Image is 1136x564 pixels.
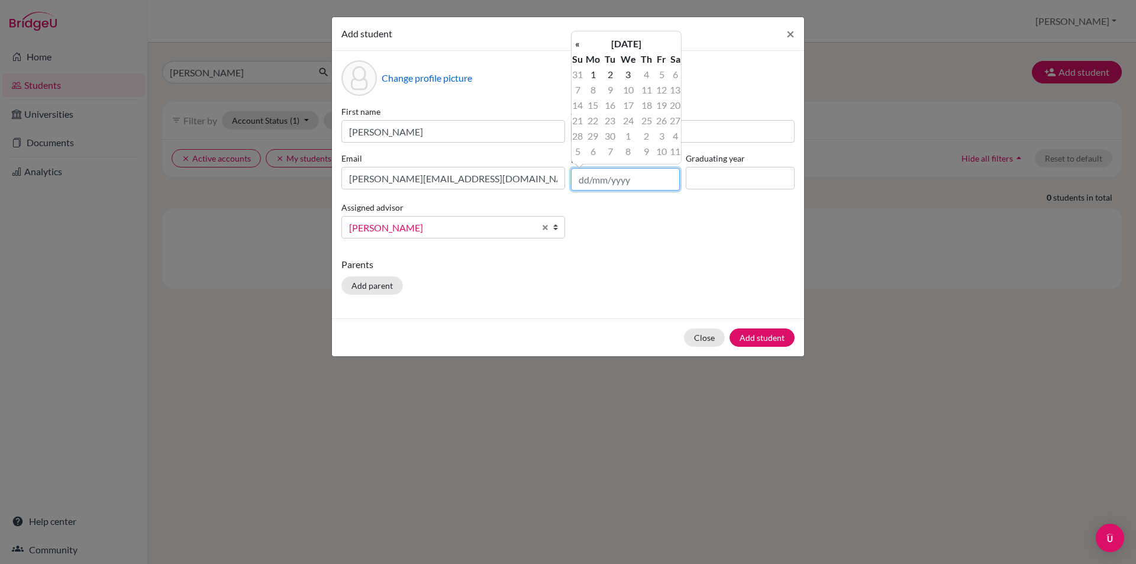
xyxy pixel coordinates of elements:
td: 11 [669,144,681,159]
th: Tu [603,51,618,67]
td: 2 [638,128,654,144]
td: 5 [654,67,669,82]
td: 23 [603,113,618,128]
span: [PERSON_NAME] [349,220,535,236]
div: Profile picture [341,60,377,96]
td: 21 [572,113,583,128]
td: 13 [669,82,681,98]
td: 29 [583,128,603,144]
td: 9 [603,82,618,98]
p: Parents [341,257,795,272]
td: 1 [583,67,603,82]
td: 6 [669,67,681,82]
td: 16 [603,98,618,113]
td: 15 [583,98,603,113]
td: 19 [654,98,669,113]
th: Th [638,51,654,67]
td: 8 [583,82,603,98]
td: 24 [618,113,638,128]
td: 9 [638,144,654,159]
span: Add student [341,28,392,39]
th: We [618,51,638,67]
td: 18 [638,98,654,113]
td: 20 [669,98,681,113]
td: 4 [669,128,681,144]
td: 22 [583,113,603,128]
th: Mo [583,51,603,67]
div: Open Intercom Messenger [1096,524,1124,552]
td: 28 [572,128,583,144]
td: 27 [669,113,681,128]
button: Close [777,17,804,50]
td: 10 [618,82,638,98]
td: 14 [572,98,583,113]
label: Graduating year [686,152,795,165]
label: First name [341,105,565,118]
td: 30 [603,128,618,144]
td: 7 [572,82,583,98]
td: 11 [638,82,654,98]
button: Add parent [341,276,403,295]
th: « [572,36,583,51]
td: 8 [618,144,638,159]
td: 26 [654,113,669,128]
td: 7 [603,144,618,159]
th: Sa [669,51,681,67]
td: 4 [638,67,654,82]
button: Close [684,328,725,347]
label: Assigned advisor [341,201,404,214]
td: 31 [572,67,583,82]
span: × [786,25,795,42]
td: 3 [618,67,638,82]
th: [DATE] [583,36,669,51]
td: 25 [638,113,654,128]
th: Su [572,51,583,67]
th: Fr [654,51,669,67]
td: 12 [654,82,669,98]
td: 2 [603,67,618,82]
td: 6 [583,144,603,159]
td: 5 [572,144,583,159]
input: dd/mm/yyyy [571,168,680,191]
td: 10 [654,144,669,159]
label: Surname [571,105,795,118]
td: 1 [618,128,638,144]
label: Email [341,152,565,165]
td: 3 [654,128,669,144]
td: 17 [618,98,638,113]
button: Add student [730,328,795,347]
